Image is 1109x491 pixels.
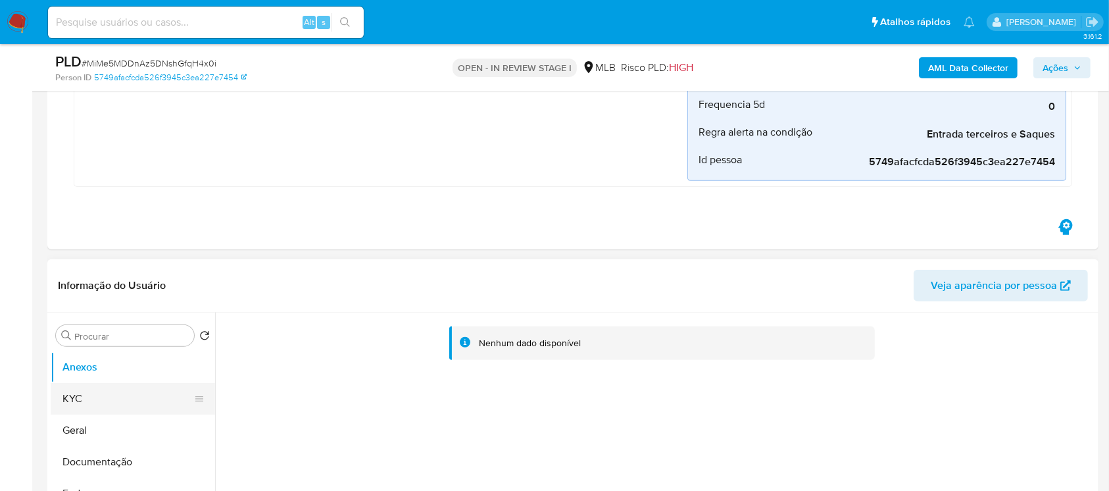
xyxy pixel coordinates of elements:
b: Person ID [55,72,91,84]
b: AML Data Collector [928,57,1008,78]
span: Alt [304,16,314,28]
span: # MiMe5MDDnAz5DNshGfqH4x0i [82,57,216,70]
button: Geral [51,415,215,446]
input: Pesquise usuários ou casos... [48,14,364,31]
button: Anexos [51,351,215,383]
p: weverton.gomes@mercadopago.com.br [1006,16,1081,28]
a: Notificações [964,16,975,28]
span: Risco PLD: [621,61,693,75]
input: Procurar [74,330,189,342]
button: Documentação [51,446,215,478]
span: Veja aparência por pessoa [931,270,1057,301]
p: OPEN - IN REVIEW STAGE I [453,59,577,77]
span: 3.161.2 [1083,31,1102,41]
span: s [322,16,326,28]
button: AML Data Collector [919,57,1018,78]
a: Sair [1085,15,1099,29]
div: Nenhum dado disponível [479,337,581,349]
button: Retornar ao pedido padrão [199,330,210,345]
button: search-icon [332,13,358,32]
h1: Informação do Usuário [58,279,166,292]
span: Atalhos rápidos [880,15,950,29]
button: KYC [51,383,205,415]
a: 5749afacfcda526f3945c3ea227e7454 [94,72,247,84]
span: Ações [1043,57,1068,78]
span: HIGH [669,60,693,75]
div: MLB [582,61,616,75]
button: Veja aparência por pessoa [914,270,1088,301]
b: PLD [55,51,82,72]
button: Ações [1033,57,1091,78]
button: Procurar [61,330,72,341]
